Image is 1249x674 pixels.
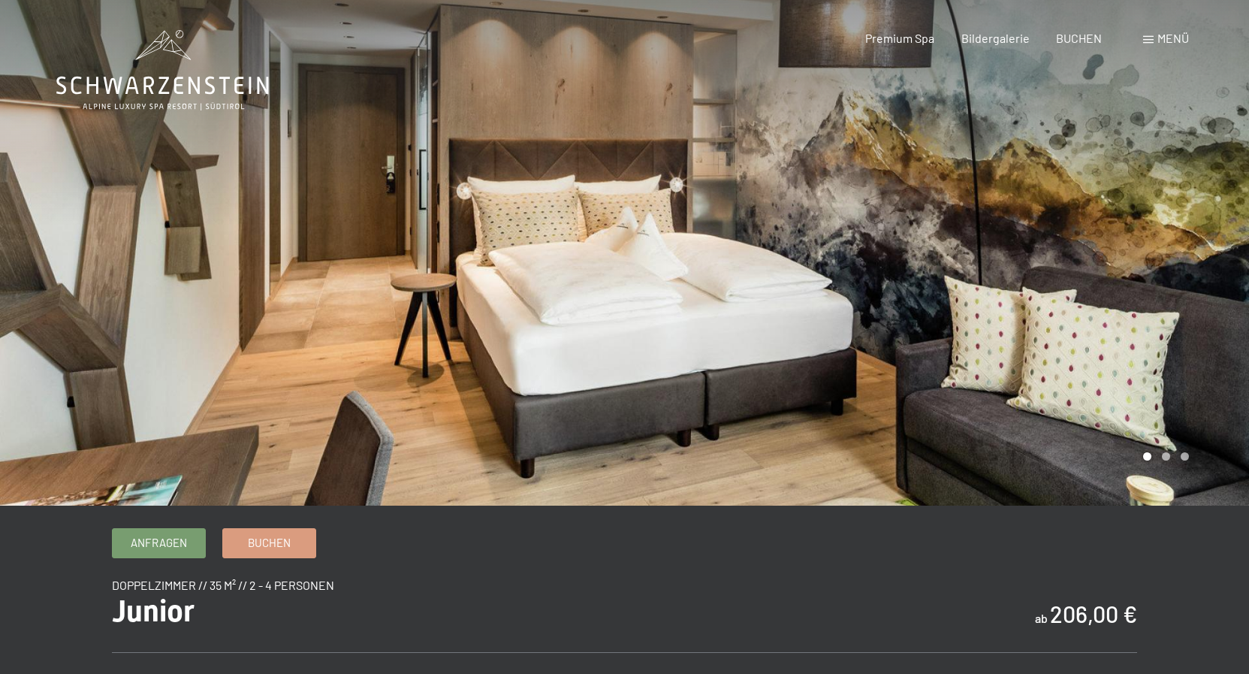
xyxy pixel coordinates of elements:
[1157,31,1189,45] span: Menü
[1056,31,1102,45] a: BUCHEN
[865,31,934,45] a: Premium Spa
[1035,611,1048,625] span: ab
[113,529,205,558] a: Anfragen
[112,594,195,629] span: Junior
[112,578,334,592] span: Doppelzimmer // 35 m² // 2 - 4 Personen
[1050,600,1137,627] b: 206,00 €
[223,529,315,558] a: Buchen
[131,535,187,551] span: Anfragen
[248,535,291,551] span: Buchen
[961,31,1030,45] a: Bildergalerie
